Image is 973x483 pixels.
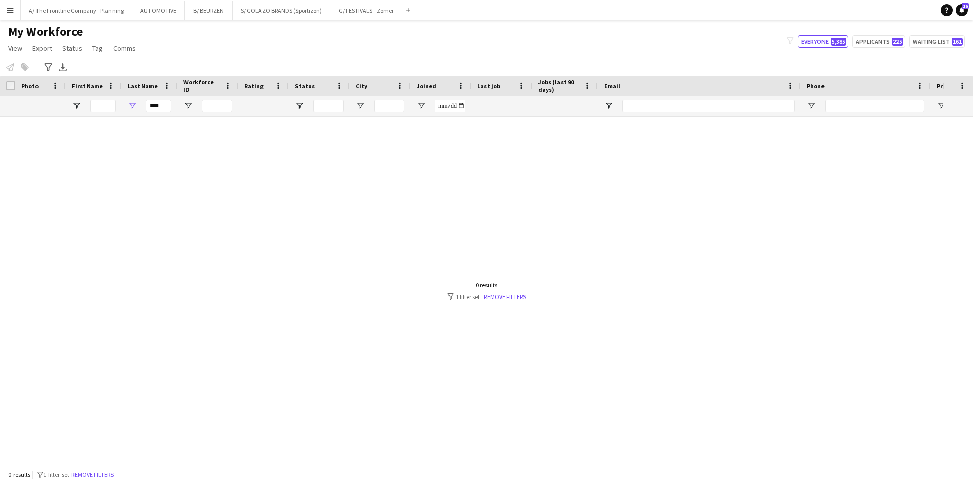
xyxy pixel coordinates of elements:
input: Last Name Filter Input [146,100,171,112]
span: 161 [952,38,963,46]
a: Status [58,42,86,55]
button: Everyone5,385 [798,35,848,48]
span: Profile [937,82,957,90]
a: 16 [956,4,968,16]
input: City Filter Input [374,100,404,112]
button: Applicants225 [852,35,905,48]
span: Rating [244,82,264,90]
button: Open Filter Menu [807,101,816,110]
span: Tag [92,44,103,53]
button: G/ FESTIVALS - Zomer [330,1,402,20]
button: Open Filter Menu [72,101,81,110]
button: B/ BEURZEN [185,1,233,20]
span: Export [32,44,52,53]
span: Last Name [128,82,158,90]
span: View [8,44,22,53]
input: First Name Filter Input [90,100,116,112]
span: Status [62,44,82,53]
span: 5,385 [831,38,846,46]
span: Photo [21,82,39,90]
input: Column with Header Selection [6,81,15,90]
span: 1 filter set [43,471,69,478]
span: Jobs (last 90 days) [538,78,580,93]
button: Open Filter Menu [128,101,137,110]
button: Open Filter Menu [295,101,304,110]
input: Phone Filter Input [825,100,924,112]
span: Joined [417,82,436,90]
button: Open Filter Menu [937,101,946,110]
span: Comms [113,44,136,53]
a: View [4,42,26,55]
button: Open Filter Menu [183,101,193,110]
button: S/ GOLAZO BRANDS (Sportizon) [233,1,330,20]
button: Open Filter Menu [417,101,426,110]
a: Comms [109,42,140,55]
button: Remove filters [69,469,116,480]
input: Status Filter Input [313,100,344,112]
span: Email [604,82,620,90]
div: 1 filter set [447,293,526,301]
span: My Workforce [8,24,83,40]
button: Waiting list161 [909,35,965,48]
a: Remove filters [484,293,526,301]
input: Joined Filter Input [435,100,465,112]
input: Email Filter Input [622,100,795,112]
span: 225 [892,38,903,46]
button: AUTOMOTIVE [132,1,185,20]
input: Workforce ID Filter Input [202,100,232,112]
button: A/ The Frontline Company - Planning [21,1,132,20]
span: Last job [477,82,500,90]
a: Tag [88,42,107,55]
button: Open Filter Menu [604,101,613,110]
span: Status [295,82,315,90]
span: Phone [807,82,825,90]
div: 0 results [447,281,526,289]
span: First Name [72,82,103,90]
a: Export [28,42,56,55]
app-action-btn: Export XLSX [57,61,69,73]
button: Open Filter Menu [356,101,365,110]
span: Workforce ID [183,78,220,93]
app-action-btn: Advanced filters [42,61,54,73]
span: 16 [962,3,969,9]
span: City [356,82,367,90]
